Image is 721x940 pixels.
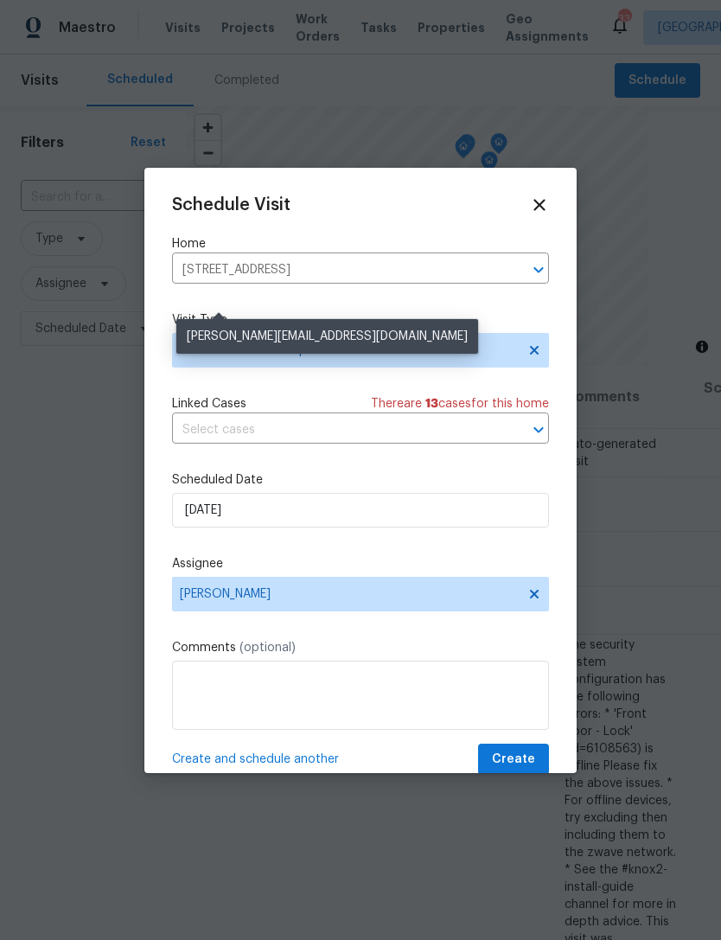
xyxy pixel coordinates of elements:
span: (optional) [239,642,296,654]
span: Create and schedule another [172,751,339,768]
div: [PERSON_NAME][EMAIL_ADDRESS][DOMAIN_NAME] [176,319,478,354]
button: Create [478,744,549,776]
input: M/D/YYYY [172,493,549,528]
label: Visit Type [172,311,549,329]
input: Enter in an address [172,257,501,284]
span: Close [530,195,549,214]
button: Open [526,418,551,442]
span: Schedule Visit [172,196,290,214]
span: 13 [425,398,438,410]
label: Scheduled Date [172,471,549,489]
input: Select cases [172,417,501,444]
label: Comments [172,639,549,656]
span: There are case s for this home [371,395,549,412]
label: Home [172,235,549,253]
span: Linked Cases [172,395,246,412]
span: [PERSON_NAME] [180,587,519,601]
span: Create [492,749,535,771]
button: Open [526,258,551,282]
label: Assignee [172,555,549,572]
